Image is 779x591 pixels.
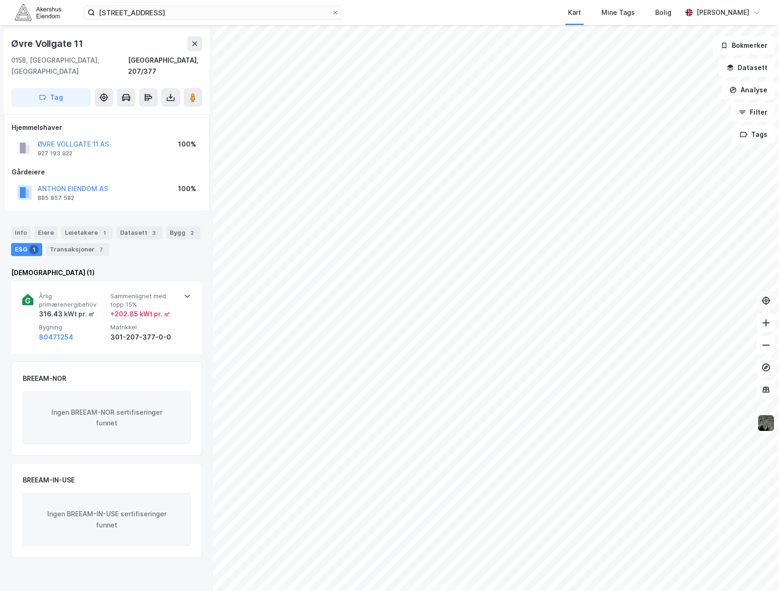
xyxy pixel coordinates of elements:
[23,373,66,384] div: BREEAM-NOR
[601,7,635,18] div: Mine Tags
[149,228,159,238] div: 3
[100,228,109,238] div: 1
[110,292,178,308] span: Sammenlignet med topp 15%
[11,267,202,278] div: [DEMOGRAPHIC_DATA] (1)
[178,183,196,194] div: 100%
[110,323,178,331] span: Matrikkel
[655,7,671,18] div: Bolig
[12,122,202,133] div: Hjemmelshaver
[38,150,72,157] div: 927 193 922
[96,245,106,254] div: 7
[187,228,197,238] div: 2
[178,139,196,150] div: 100%
[15,4,61,20] img: akershus-eiendom-logo.9091f326c980b4bce74ccdd9f866810c.svg
[11,243,42,256] div: ESG
[39,292,107,308] span: Årlig primærenergibehov
[39,308,95,320] div: 316.43
[128,55,202,77] div: [GEOGRAPHIC_DATA], 207/377
[568,7,581,18] div: Kart
[719,58,775,77] button: Datasett
[166,226,200,239] div: Bygg
[12,167,202,178] div: Gårdeiere
[757,414,775,432] img: 9k=
[23,392,191,444] div: Ingen BREEAM-NOR sertifiseringer funnet
[713,36,775,55] button: Bokmerker
[95,6,332,19] input: Søk på adresse, matrikkel, gårdeiere, leietakere eller personer
[11,36,85,51] div: Øvre Vollgate 11
[61,226,113,239] div: Leietakere
[11,226,31,239] div: Info
[63,308,95,320] div: kWt pr. ㎡
[110,308,170,320] div: + 202.85 kWt pr. ㎡
[29,245,38,254] div: 1
[732,125,775,144] button: Tags
[11,55,128,77] div: 0158, [GEOGRAPHIC_DATA], [GEOGRAPHIC_DATA]
[722,81,775,99] button: Analyse
[696,7,749,18] div: [PERSON_NAME]
[39,332,73,343] button: 80471254
[38,194,74,202] div: 885 857 582
[23,493,191,546] div: Ingen BREEAM-IN-USE sertifiseringer funnet
[23,475,75,486] div: BREEAM-IN-USE
[34,226,57,239] div: Eiere
[733,546,779,591] iframe: Chat Widget
[11,88,91,107] button: Tag
[116,226,162,239] div: Datasett
[39,323,107,331] span: Bygning
[731,103,775,122] button: Filter
[733,546,779,591] div: Kontrollprogram for chat
[46,243,109,256] div: Transaksjoner
[110,332,178,343] div: 301-207-377-0-0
